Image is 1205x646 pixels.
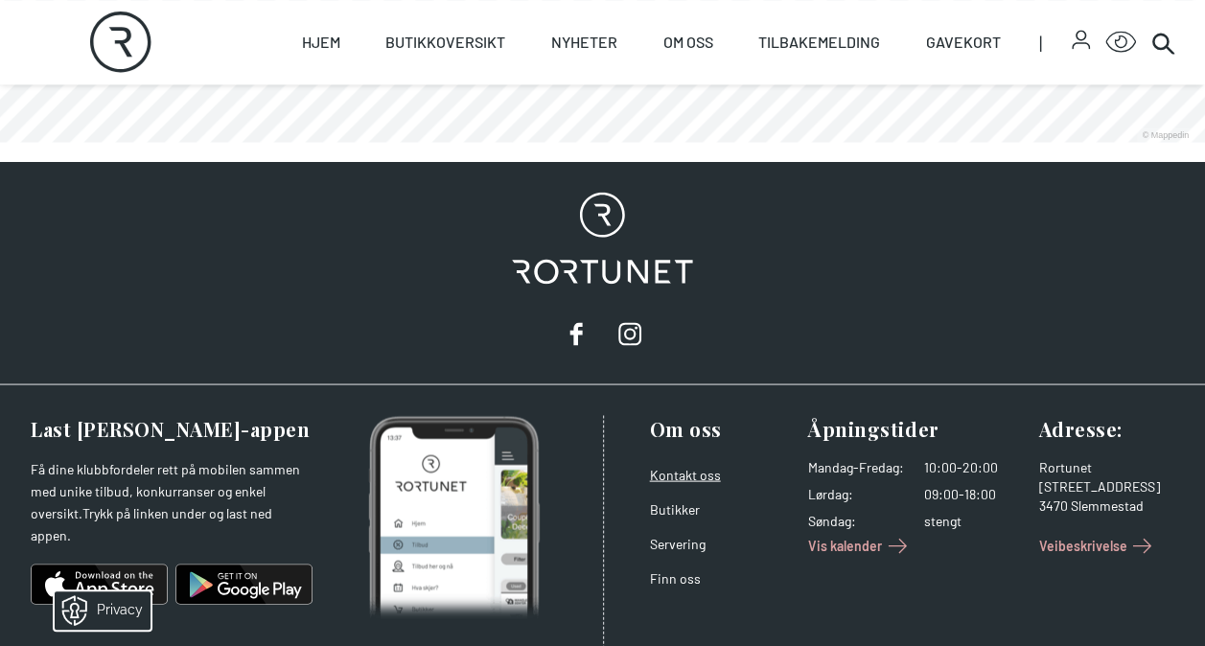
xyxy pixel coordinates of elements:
a: Vis kalender [808,530,913,561]
iframe: Manage Preferences [19,585,175,636]
img: Photo of mobile app home screen [368,415,540,620]
details: Attribution [1137,345,1205,359]
dd: 09:00-18:00 [923,484,1023,503]
dt: Lørdag : [808,484,904,503]
h3: Last [PERSON_NAME]-appen [31,415,313,442]
a: Servering [650,535,706,551]
dd: 10:00-20:00 [923,457,1023,476]
div: [STREET_ADDRESS] [1038,476,1182,496]
a: Butikker [650,500,700,517]
span: Slemmestad [1070,496,1143,513]
h3: Om oss [650,415,794,442]
button: Open Accessibility Menu [1105,27,1136,58]
a: Finn oss [650,569,701,586]
span: Vis kalender [808,535,882,555]
span: Veibeskrivelse [1038,535,1126,555]
h3: Åpningstider [808,415,1023,442]
a: Kontakt oss [650,466,721,482]
img: android [175,561,313,607]
img: ios [31,561,168,607]
p: Få dine klubbfordeler rett på mobilen sammen med unike tilbud, konkurranser og enkel oversikt.Try... [31,457,313,546]
dd: stengt [923,511,1023,530]
span: 3470 [1038,496,1067,513]
div: Rortunet [1038,457,1182,476]
div: © Mappedin [1142,348,1189,358]
h3: Adresse : [1038,415,1182,442]
a: facebook [557,314,595,353]
dt: Søndag : [808,511,904,530]
a: instagram [611,314,649,353]
dt: Mandag - Fredag : [808,457,904,476]
a: Veibeskrivelse [1038,530,1157,561]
